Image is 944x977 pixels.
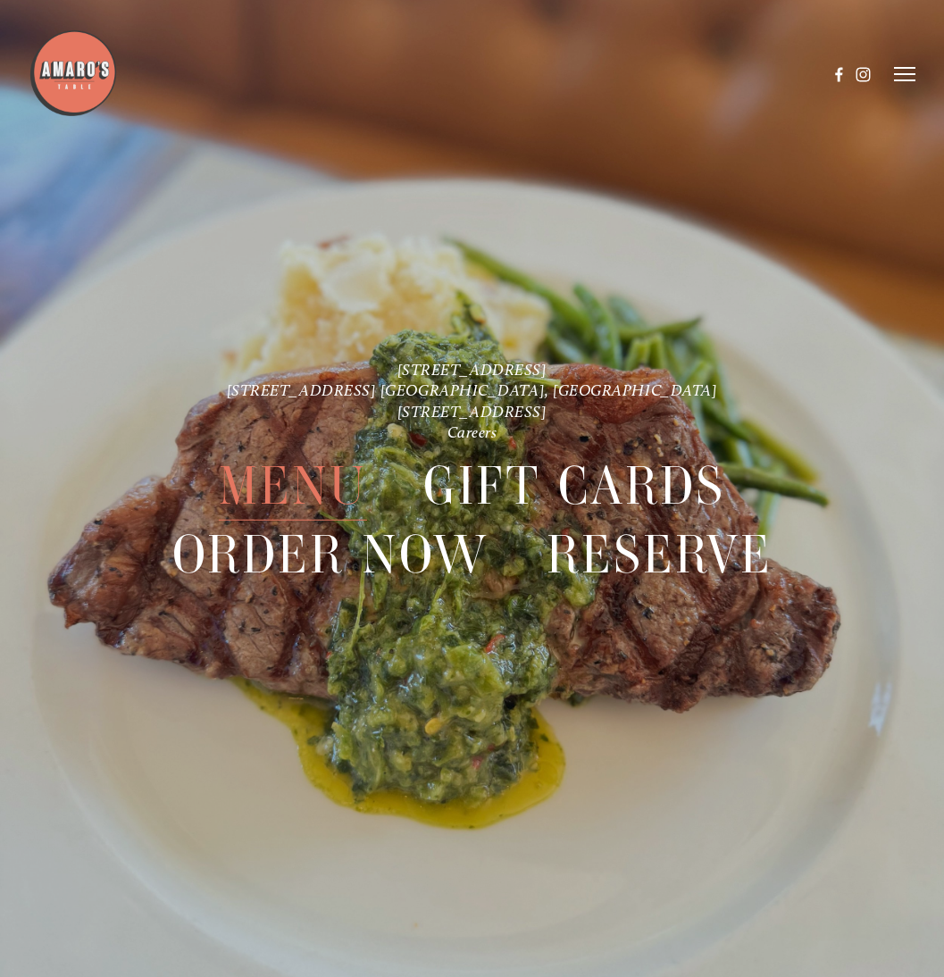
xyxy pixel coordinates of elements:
[219,452,367,520] a: Menu
[227,380,718,399] a: [STREET_ADDRESS] [GEOGRAPHIC_DATA], [GEOGRAPHIC_DATA]
[447,422,497,441] a: Careers
[397,360,547,379] a: [STREET_ADDRESS]
[423,452,725,521] span: Gift Cards
[547,521,773,589] a: Reserve
[172,521,490,589] a: Order Now
[423,452,725,520] a: Gift Cards
[219,452,367,521] span: Menu
[397,402,547,421] a: [STREET_ADDRESS]
[29,29,118,118] img: Amaro's Table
